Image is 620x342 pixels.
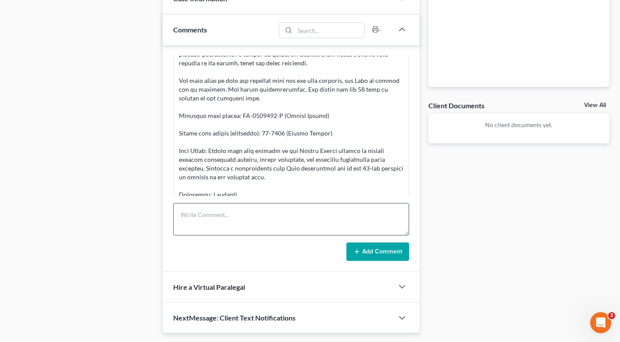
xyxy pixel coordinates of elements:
p: No client documents yet. [435,121,602,129]
input: Search... [295,23,364,38]
iframe: Intercom live chat [590,312,611,333]
span: NextMessage: Client Text Notifications [173,313,296,322]
span: Hire a Virtual Paralegal [173,283,245,291]
div: Client Documents [428,101,485,110]
button: Add Comment [346,242,409,261]
a: View All [584,102,606,108]
span: 2 [608,312,615,319]
span: Comments [173,25,207,34]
